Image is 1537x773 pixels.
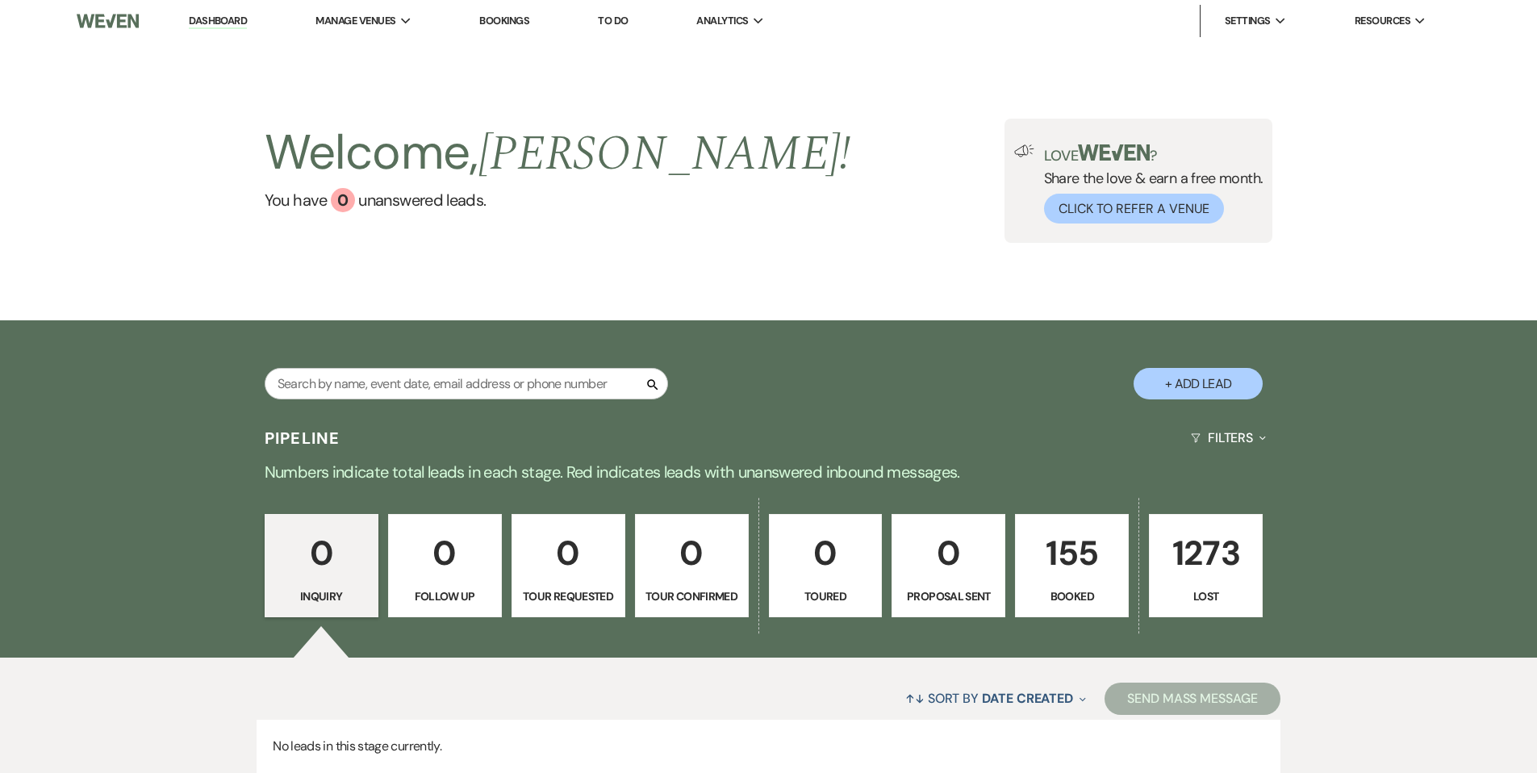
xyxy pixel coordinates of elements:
p: Proposal Sent [902,587,995,605]
a: 0Proposal Sent [892,514,1005,617]
p: Inquiry [275,587,368,605]
p: 0 [645,526,738,580]
p: 155 [1025,526,1118,580]
p: 0 [902,526,995,580]
button: Click to Refer a Venue [1044,194,1224,224]
p: 0 [275,526,368,580]
p: Follow Up [399,587,491,605]
p: Lost [1159,587,1252,605]
span: Analytics [696,13,748,29]
img: Weven Logo [77,4,138,38]
a: 155Booked [1015,514,1129,617]
a: Dashboard [189,14,247,29]
a: To Do [598,14,628,27]
a: 0Follow Up [388,514,502,617]
a: 0Inquiry [265,514,378,617]
button: Sort By Date Created [899,677,1092,720]
img: loud-speaker-illustration.svg [1014,144,1034,157]
p: No leads in this stage currently. [257,720,1280,773]
span: [PERSON_NAME] ! [478,117,851,191]
input: Search by name, event date, email address or phone number [265,368,668,399]
p: Toured [779,587,872,605]
span: Settings [1225,13,1271,29]
a: 0Tour Confirmed [635,514,749,617]
button: Filters [1184,416,1272,459]
div: 0 [331,188,355,212]
a: 0Tour Requested [512,514,625,617]
img: weven-logo-green.svg [1078,144,1150,161]
a: Bookings [479,14,529,27]
span: Manage Venues [315,13,395,29]
p: 0 [399,526,491,580]
span: ↑↓ [905,690,925,707]
p: Tour Confirmed [645,587,738,605]
a: 0Toured [769,514,883,617]
a: You have 0 unanswered leads. [265,188,851,212]
p: Tour Requested [522,587,615,605]
h2: Welcome, [265,119,851,188]
a: 1273Lost [1149,514,1263,617]
p: 0 [779,526,872,580]
p: Love ? [1044,144,1263,163]
p: Booked [1025,587,1118,605]
div: Share the love & earn a free month. [1034,144,1263,224]
p: 1273 [1159,526,1252,580]
p: Numbers indicate total leads in each stage. Red indicates leads with unanswered inbound messages. [188,459,1350,485]
span: Date Created [982,690,1073,707]
button: Send Mass Message [1105,683,1280,715]
span: Resources [1355,13,1410,29]
p: 0 [522,526,615,580]
button: + Add Lead [1134,368,1263,399]
h3: Pipeline [265,427,340,449]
